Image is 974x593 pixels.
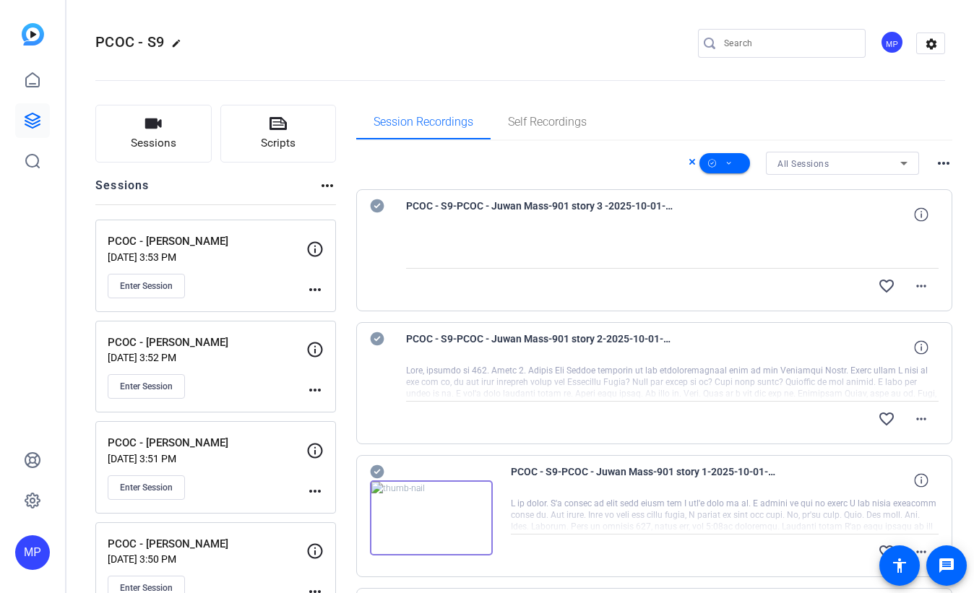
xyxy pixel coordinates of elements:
span: Enter Session [120,280,173,292]
span: PCOC - S9-PCOC - Juwan Mass-901 story 3 -2025-10-01-14-46-34-988-0 [406,197,673,232]
button: Enter Session [108,475,185,500]
mat-icon: more_horiz [319,177,336,194]
button: Scripts [220,105,337,163]
p: [DATE] 3:52 PM [108,352,306,363]
img: blue-gradient.svg [22,23,44,46]
span: All Sessions [777,159,829,169]
span: PCOC - S9-PCOC - Juwan Mass-901 story 2-2025-10-01-14-36-03-977-0 [406,330,673,365]
img: thumb-nail [370,480,493,555]
span: Session Recordings [374,116,473,128]
mat-icon: favorite_border [878,543,895,560]
mat-icon: more_horiz [913,410,930,428]
mat-icon: favorite_border [878,410,895,428]
mat-icon: accessibility [891,557,908,574]
mat-icon: more_horiz [913,277,930,295]
span: PCOC - S9-PCOC - Juwan Mass-901 story 1-2025-10-01-14-27-11-139-0 [511,463,778,498]
span: Sessions [131,135,176,152]
p: [DATE] 3:50 PM [108,553,306,565]
p: PCOC - [PERSON_NAME] [108,435,306,451]
mat-icon: settings [917,33,946,55]
span: PCOC - S9 [95,33,164,51]
span: Enter Session [120,482,173,493]
button: Enter Session [108,274,185,298]
mat-icon: message [938,557,955,574]
div: MP [880,30,904,54]
input: Search [724,35,854,52]
p: PCOC - [PERSON_NAME] [108,334,306,351]
p: [DATE] 3:53 PM [108,251,306,263]
mat-icon: more_horiz [306,281,324,298]
span: Self Recordings [508,116,587,128]
span: Scripts [261,135,296,152]
mat-icon: more_horiz [306,381,324,399]
mat-icon: more_horiz [306,482,324,500]
button: Sessions [95,105,212,163]
h2: Sessions [95,177,150,204]
mat-icon: edit [171,38,189,56]
mat-icon: more_horiz [913,543,930,560]
div: MP [15,535,50,570]
mat-icon: favorite_border [878,277,895,295]
p: PCOC - [PERSON_NAME] [108,536,306,553]
span: Enter Session [120,381,173,392]
ngx-avatar: Meetinghouse Productions [880,30,905,56]
p: [DATE] 3:51 PM [108,453,306,464]
p: PCOC - [PERSON_NAME] [108,233,306,250]
mat-icon: more_horiz [935,155,952,172]
button: Enter Session [108,374,185,399]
